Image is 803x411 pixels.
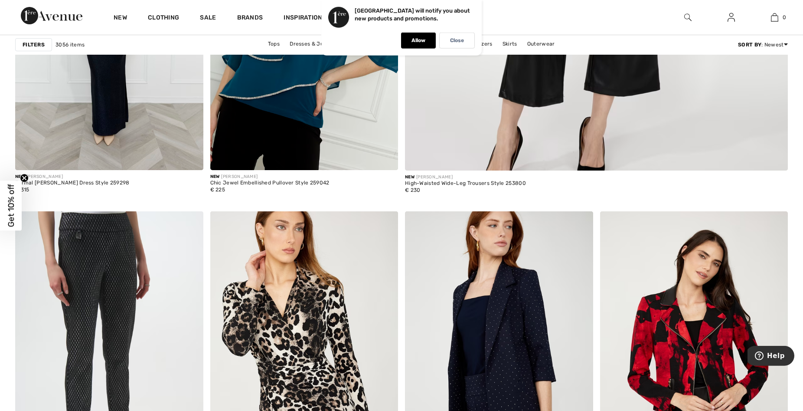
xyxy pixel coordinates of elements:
[355,7,470,22] p: [GEOGRAPHIC_DATA] will notify you about new products and promotions.
[753,12,796,23] a: 0
[15,187,29,193] span: € 315
[738,42,761,48] strong: Sort By
[264,38,284,49] a: Tops
[405,174,526,181] div: [PERSON_NAME]
[23,41,45,49] strong: Filters
[498,38,522,49] a: Skirts
[450,37,464,44] p: Close
[523,38,559,49] a: Outerwear
[728,12,735,23] img: My Info
[210,187,225,193] span: € 225
[148,14,179,23] a: Clothing
[284,14,322,23] span: Inspiration
[411,37,425,44] p: Allow
[20,174,29,182] button: Close teaser
[405,181,526,187] div: High-Waisted Wide-Leg Trousers Style 253800
[684,12,692,23] img: search the website
[721,12,742,23] a: Sign In
[405,187,421,193] span: € 230
[210,174,330,180] div: [PERSON_NAME]
[6,184,16,227] span: Get 10% off
[15,174,25,179] span: New
[237,14,263,23] a: Brands
[15,174,130,180] div: [PERSON_NAME]
[114,14,127,23] a: New
[748,346,794,368] iframe: Opens a widget where you can find more information
[405,174,415,180] span: New
[210,174,220,179] span: New
[21,7,82,24] img: 1ère Avenue
[783,13,786,21] span: 0
[200,14,216,23] a: Sale
[55,41,85,49] span: 3056 items
[285,38,348,49] a: Dresses & Jumpsuits
[738,41,788,49] div: : Newest
[15,180,130,186] div: Formal [PERSON_NAME] Dress Style 259298
[771,12,778,23] img: My Bag
[210,180,330,186] div: Chic Jewel Embellished Pullover Style 259042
